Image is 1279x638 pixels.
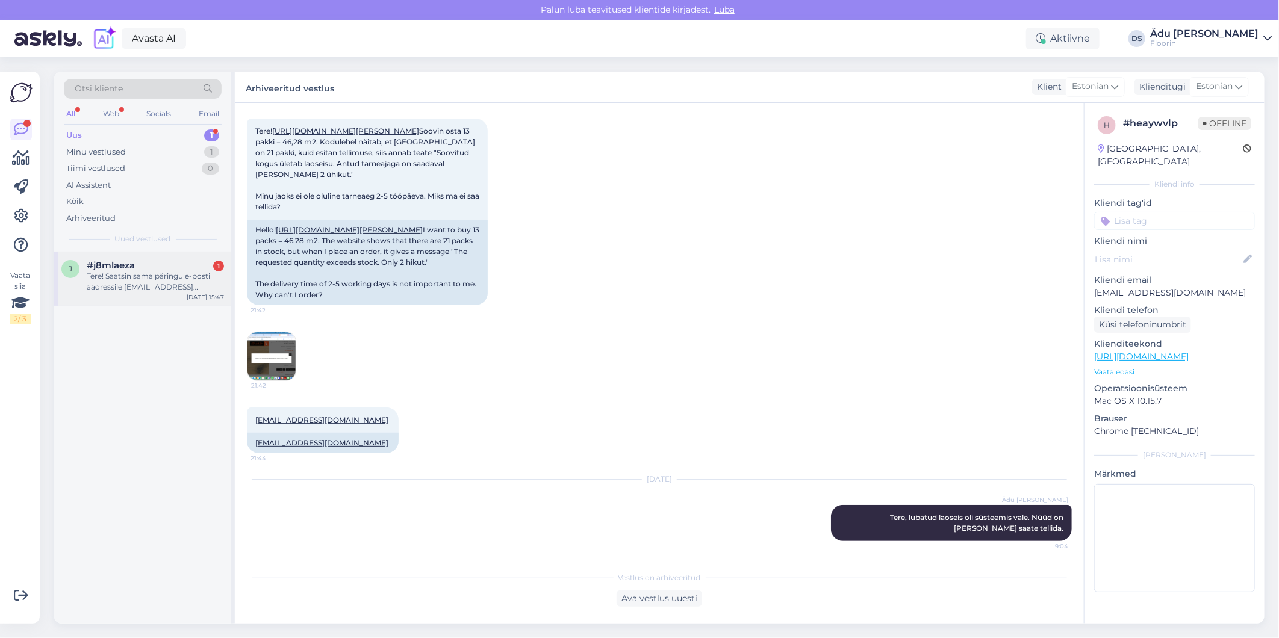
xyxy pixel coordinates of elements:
[196,106,222,122] div: Email
[1094,212,1255,230] input: Lisa tag
[66,129,82,141] div: Uus
[213,261,224,271] div: 1
[144,106,173,122] div: Socials
[10,270,31,324] div: Vaata siia
[115,234,171,244] span: Uued vestlused
[255,126,481,211] span: Tere! Soovin osta 13 pakki = 46,28 m2. Kodulehel näitab, et [GEOGRAPHIC_DATA] on 21 pakki, kuid e...
[10,81,33,104] img: Askly Logo
[87,260,135,271] span: #j8mlaeza
[1094,367,1255,377] p: Vaata edasi ...
[1094,338,1255,350] p: Klienditeekond
[1094,395,1255,407] p: Mac OS X 10.15.7
[1094,382,1255,395] p: Operatsioonisüsteem
[1094,286,1255,299] p: [EMAIL_ADDRESS][DOMAIN_NAME]
[711,4,738,15] span: Luba
[247,474,1072,485] div: [DATE]
[1196,80,1233,93] span: Estonian
[1026,28,1100,49] div: Aktiivne
[64,106,78,122] div: All
[251,381,296,390] span: 21:42
[1094,351,1189,362] a: [URL][DOMAIN_NAME]
[1095,253,1241,266] input: Lisa nimi
[66,212,116,225] div: Arhiveeritud
[255,415,388,424] a: [EMAIL_ADDRESS][DOMAIN_NAME]
[1094,197,1255,209] p: Kliendi tag'id
[66,163,125,175] div: Tiimi vestlused
[1023,542,1068,551] span: 9:04
[1094,317,1191,333] div: Küsi telefoninumbrit
[66,196,84,208] div: Kõik
[251,306,296,315] span: 21:42
[204,129,219,141] div: 1
[87,271,224,293] div: Tere! Saatsin sama päringu e-posti aadressile [EMAIL_ADDRESS][DOMAIN_NAME] . Loodan väga teie vas...
[69,264,72,273] span: j
[202,163,219,175] div: 0
[1072,80,1109,93] span: Estonian
[1198,117,1251,130] span: Offline
[1002,495,1068,504] span: Ädu [PERSON_NAME]
[1094,425,1255,438] p: Chrome [TECHNICAL_ID]
[122,28,186,49] a: Avasta AI
[276,225,423,234] a: [URL][DOMAIN_NAME][PERSON_NAME]
[1150,29,1259,39] div: Ädu [PERSON_NAME]
[1094,450,1255,460] div: [PERSON_NAME]
[246,79,334,95] label: Arhiveeritud vestlus
[1094,304,1255,317] p: Kliendi telefon
[1094,179,1255,190] div: Kliendi info
[10,314,31,324] div: 2 / 3
[1094,412,1255,425] p: Brauser
[617,590,702,607] div: Ava vestlus uuesti
[251,454,296,463] span: 21:44
[1150,29,1272,48] a: Ädu [PERSON_NAME]Floorin
[66,146,126,158] div: Minu vestlused
[66,179,111,191] div: AI Assistent
[101,106,122,122] div: Web
[1150,39,1259,48] div: Floorin
[618,572,701,583] span: Vestlus on arhiveeritud
[272,126,419,135] a: [URL][DOMAIN_NAME][PERSON_NAME]
[1032,81,1062,93] div: Klient
[890,513,1065,533] span: Tere, lubatud laoseis oli süsteemis vale. Nüüd on [PERSON_NAME] saate tellida.
[247,220,488,305] div: Hello! I want to buy 13 packs = 46.28 m2. The website shows that there are 21 packs in stock, but...
[75,82,123,95] span: Otsi kliente
[247,332,296,380] img: Attachment
[1128,30,1145,47] div: DS
[92,26,117,51] img: explore-ai
[1123,116,1198,131] div: # heaywvlp
[1094,235,1255,247] p: Kliendi nimi
[1134,81,1186,93] div: Klienditugi
[1104,120,1110,129] span: h
[1094,274,1255,286] p: Kliendi email
[187,293,224,302] div: [DATE] 15:47
[204,146,219,158] div: 1
[255,438,388,447] a: [EMAIL_ADDRESS][DOMAIN_NAME]
[1098,143,1243,168] div: [GEOGRAPHIC_DATA], [GEOGRAPHIC_DATA]
[1094,468,1255,480] p: Märkmed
